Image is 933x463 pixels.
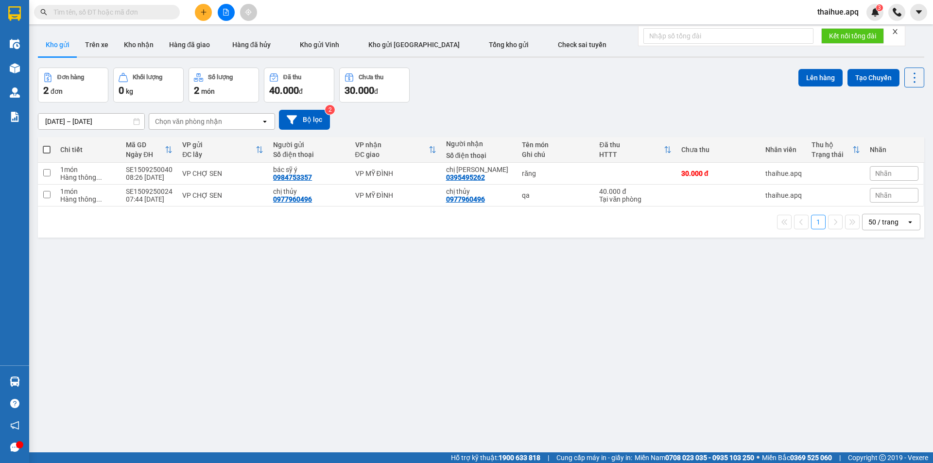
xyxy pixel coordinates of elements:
button: Khối lượng0kg [113,68,184,103]
span: 0 [119,85,124,96]
div: 30.000 đ [681,170,756,177]
span: Tổng kho gửi [489,41,529,49]
div: Trạng thái [812,151,852,158]
div: ĐC lấy [182,151,256,158]
span: kg [126,87,133,95]
span: Kết nối tổng đài [829,31,876,41]
div: bác sỹ ý [273,166,345,173]
div: Hàng thông thường [60,195,116,203]
span: Kho gửi Vinh [300,41,339,49]
button: Chưa thu30.000đ [339,68,410,103]
span: 40.000 [269,85,299,96]
div: chị thủy [273,188,345,195]
div: 07:44 [DATE] [126,195,173,203]
img: icon-new-feature [871,8,880,17]
th: Toggle SortBy [177,137,268,163]
span: Kho gửi [GEOGRAPHIC_DATA] [368,41,460,49]
span: ⚪️ [757,456,760,460]
img: warehouse-icon [10,39,20,49]
input: Tìm tên, số ĐT hoặc mã đơn [53,7,168,17]
span: Check sai tuyến [558,41,606,49]
span: | [839,452,841,463]
div: Khối lượng [133,74,162,81]
img: phone-icon [893,8,901,17]
div: 40.000 đ [599,188,671,195]
span: plus [200,9,207,16]
div: Đơn hàng [57,74,84,81]
input: Select a date range. [38,114,144,129]
div: VP nhận [355,141,429,149]
div: Nhân viên [765,146,802,154]
input: Nhập số tổng đài [643,28,813,44]
div: Tên món [522,141,589,149]
div: VP MỸ ĐÌNH [355,170,436,177]
div: Số điện thoại [273,151,345,158]
button: caret-down [910,4,927,21]
div: 0984753357 [273,173,312,181]
button: Kho gửi [38,33,77,56]
span: ... [96,195,102,203]
div: chị thủy [446,188,513,195]
div: Ghi chú [522,151,589,158]
button: Kho nhận [116,33,161,56]
img: solution-icon [10,112,20,122]
span: Nhãn [875,170,892,177]
span: Hỗ trợ kỹ thuật: [451,452,540,463]
button: Hàng đã giao [161,33,218,56]
div: Chi tiết [60,146,116,154]
div: Mã GD [126,141,165,149]
button: file-add [218,4,235,21]
th: Toggle SortBy [807,137,865,163]
span: Hàng đã hủy [232,41,271,49]
div: Người nhận [446,140,513,148]
span: đ [299,87,303,95]
sup: 3 [876,4,883,11]
button: Đã thu40.000đ [264,68,334,103]
img: warehouse-icon [10,377,20,387]
img: warehouse-icon [10,63,20,73]
div: VP MỸ ĐÌNH [355,191,436,199]
th: Toggle SortBy [350,137,441,163]
button: aim [240,4,257,21]
div: 50 / trang [868,217,898,227]
div: 0395495262 [446,173,485,181]
img: warehouse-icon [10,87,20,98]
button: Lên hàng [798,69,843,86]
span: thaihue.apq [810,6,866,18]
div: Người gửi [273,141,345,149]
div: 08:26 [DATE] [126,173,173,181]
div: SE1509250040 [126,166,173,173]
span: copyright [879,454,886,461]
button: plus [195,4,212,21]
div: Đã thu [599,141,663,149]
div: SE1509250024 [126,188,173,195]
div: HTTT [599,151,663,158]
div: 0977960496 [446,195,485,203]
div: 0977960496 [273,195,312,203]
button: Đơn hàng2đơn [38,68,108,103]
span: đ [374,87,378,95]
div: Chưa thu [681,146,756,154]
svg: open [906,218,914,226]
div: Chưa thu [359,74,383,81]
div: Tại văn phòng [599,195,671,203]
strong: 1900 633 818 [499,454,540,462]
span: notification [10,421,19,430]
div: chị hằng [446,166,513,173]
span: Nhãn [875,191,892,199]
th: Toggle SortBy [121,137,177,163]
span: Miền Bắc [762,452,832,463]
button: Số lượng2món [189,68,259,103]
div: 1 món [60,188,116,195]
div: thaihue.apq [765,170,802,177]
span: search [40,9,47,16]
div: Thu hộ [812,141,852,149]
div: Chọn văn phòng nhận [155,117,222,126]
div: Đã thu [283,74,301,81]
div: Nhãn [870,146,918,154]
span: file-add [223,9,229,16]
div: Số lượng [208,74,233,81]
div: Ngày ĐH [126,151,165,158]
div: VP gửi [182,141,256,149]
div: VP CHỢ SEN [182,191,263,199]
